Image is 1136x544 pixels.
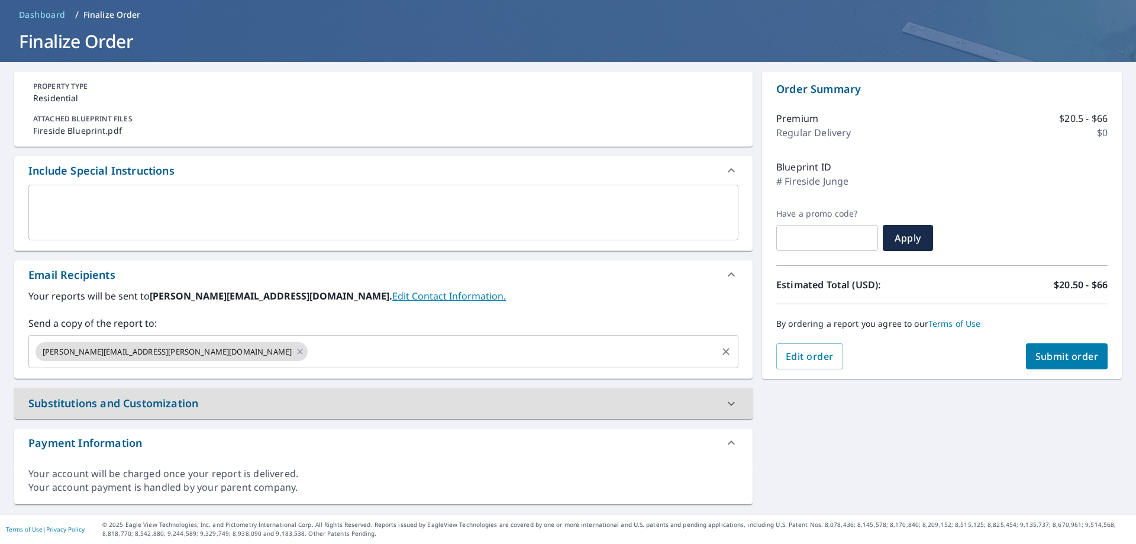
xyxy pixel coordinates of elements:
p: Premium [776,111,818,125]
div: Substitutions and Customization [28,395,198,411]
a: Privacy Policy [46,525,85,533]
a: EditContactInfo [392,289,506,302]
div: Payment Information [28,435,142,451]
a: Terms of Use [6,525,43,533]
b: [PERSON_NAME][EMAIL_ADDRESS][DOMAIN_NAME]. [150,289,392,302]
span: Submit order [1035,350,1099,363]
p: | [6,526,85,533]
li: / [75,8,79,22]
p: Residential [33,92,734,104]
p: By ordering a report you agree to our [776,318,1108,329]
div: [PERSON_NAME][EMAIL_ADDRESS][PERSON_NAME][DOMAIN_NAME] [35,342,308,361]
p: $0 [1097,125,1108,140]
span: Dashboard [19,9,66,21]
span: [PERSON_NAME][EMAIL_ADDRESS][PERSON_NAME][DOMAIN_NAME] [35,346,299,358]
button: Apply [883,225,933,251]
p: # Fireside Junge [776,174,848,188]
p: $20.50 - $66 [1054,278,1108,292]
div: Email Recipients [28,267,115,283]
div: Your account will be charged once your report is delivered. [28,467,738,481]
nav: breadcrumb [14,5,1122,24]
label: Have a promo code? [776,208,878,219]
span: Edit order [786,350,834,363]
p: $20.5 - $66 [1059,111,1108,125]
p: Fireside Blueprint.pdf [33,124,734,137]
label: Your reports will be sent to [28,289,738,303]
p: PROPERTY TYPE [33,81,734,92]
h1: Finalize Order [14,29,1122,53]
a: Dashboard [14,5,70,24]
p: Blueprint ID [776,160,831,174]
div: Your account payment is handled by your parent company. [28,481,738,494]
p: Order Summary [776,81,1108,97]
p: Finalize Order [83,9,141,21]
div: Email Recipients [14,260,753,289]
div: Substitutions and Customization [14,388,753,419]
div: Include Special Instructions [14,156,753,185]
button: Clear [718,343,734,360]
span: Apply [892,231,924,244]
label: Send a copy of the report to: [28,316,738,330]
button: Edit order [776,343,843,369]
button: Submit order [1026,343,1108,369]
p: © 2025 Eagle View Technologies, Inc. and Pictometry International Corp. All Rights Reserved. Repo... [102,520,1130,538]
a: Terms of Use [928,318,981,329]
div: Include Special Instructions [28,163,175,179]
div: Payment Information [14,429,753,457]
p: Estimated Total (USD): [776,278,942,292]
p: ATTACHED BLUEPRINT FILES [33,114,734,124]
p: Regular Delivery [776,125,851,140]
